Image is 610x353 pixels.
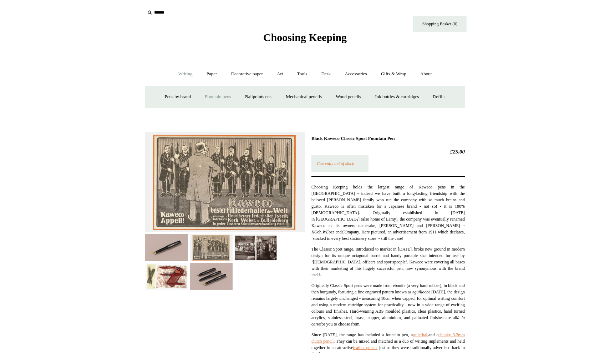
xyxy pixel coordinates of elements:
[339,65,373,84] a: Accessories
[315,65,337,84] a: Desk
[200,65,224,84] a: Paper
[145,263,188,290] img: Black Kaweco Classic Sport Fountain Pen
[145,132,305,232] img: Black Kaweco Classic Sport Fountain Pen
[158,87,198,106] a: Pens by brand
[329,87,367,106] a: Wood pencils
[415,289,432,294] i: guilloche.
[239,87,278,106] a: Ballpoints etc.
[322,230,329,235] i: WE
[225,65,269,84] a: Decorative paper
[311,315,465,327] i: à la carte
[279,87,328,106] a: Mechanical pencils
[190,234,233,261] img: Black Kaweco Classic Sport Fountain Pen
[375,65,413,84] a: Gifts & Wrap
[413,332,428,337] a: rollerball
[172,65,199,84] a: Writing
[311,230,317,235] i: KO
[263,37,347,42] a: Choosing Keeping
[190,263,233,290] img: Black Kaweco Classic Sport Fountain Pen
[291,65,314,84] a: Tools
[311,247,465,277] span: The Classic Sport range, introduced to market in [DATE], broke new ground in modern design for it...
[311,332,465,344] a: chunky 3.2mm clutch pencil
[311,148,465,155] h2: £25.00
[145,234,188,261] img: Black Kaweco Classic Sport Fountain Pen
[270,65,289,84] a: Art
[414,65,438,84] a: About
[198,87,237,106] a: Fountain pens
[311,283,465,327] span: Originally Classic Sport pens were made from ebonite (a very hard rubber), in black and then burg...
[413,16,467,32] a: Shopping Basket (0)
[427,87,452,106] a: Refills
[317,161,354,166] em: Currently out of stock
[353,345,377,350] a: leather pouch
[311,185,465,241] span: Choosing Keeping holds the largest range of Kaweco pens in the [GEOGRAPHIC_DATA] - indeed we have...
[263,31,347,43] span: Choosing Keeping
[368,87,425,106] a: Ink bottles & cartridges
[234,234,277,261] img: Black Kaweco Classic Sport Fountain Pen
[342,230,348,235] i: CO
[311,136,465,141] h1: Black Kaweco Classic Sport Fountain Pen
